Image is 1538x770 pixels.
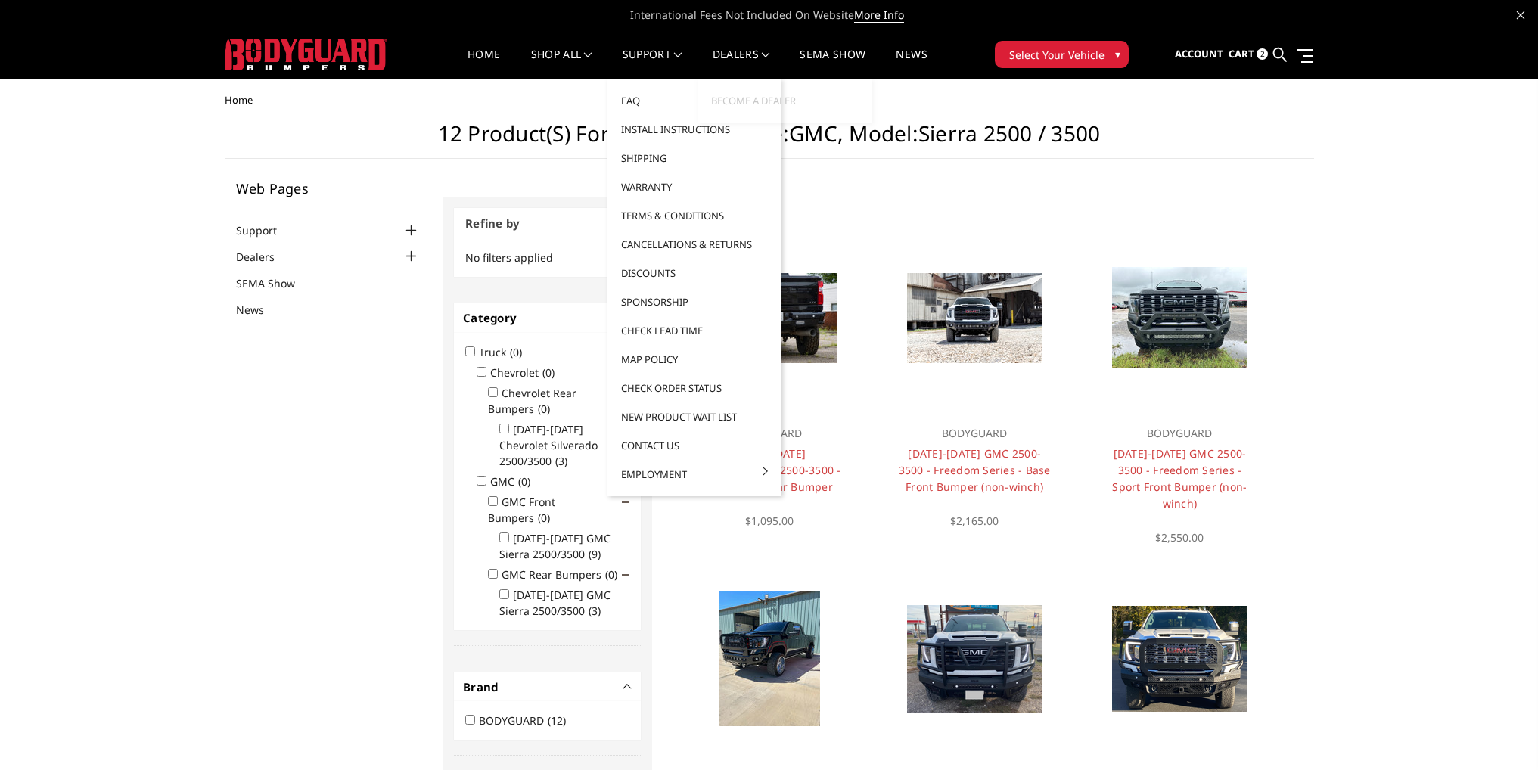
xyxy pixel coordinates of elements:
[995,41,1129,68] button: Select Your Vehicle
[745,514,794,528] span: $1,095.00
[896,49,927,79] a: News
[479,345,531,359] label: Truck
[1257,48,1268,60] span: 2
[236,302,283,318] a: News
[589,547,601,561] span: (9)
[704,86,865,115] a: Become a Dealer
[899,424,1051,442] p: BODYGUARD
[614,230,775,259] a: Cancellations & Returns
[800,49,865,79] a: SEMA Show
[236,249,294,265] a: Dealers
[614,316,775,345] a: Check Lead Time
[1175,34,1223,75] a: Account
[1009,47,1105,63] span: Select Your Vehicle
[614,287,775,316] a: Sponsorship
[1115,46,1120,62] span: ▾
[605,567,617,582] span: (0)
[236,222,296,238] a: Support
[614,86,775,115] a: FAQ
[463,309,632,327] h4: Category
[589,604,601,618] span: (3)
[225,93,253,107] span: Home
[614,201,775,230] a: Terms & Conditions
[614,402,775,431] a: New Product Wait List
[1175,47,1223,61] span: Account
[502,567,626,582] label: GMC Rear Bumpers
[518,474,530,489] span: (0)
[614,460,775,489] a: Employment
[490,474,539,489] label: GMC
[236,182,421,195] h5: Web Pages
[490,365,564,380] label: Chevrolet
[614,374,775,402] a: Check Order Status
[465,250,553,265] span: No filters applied
[624,683,632,691] button: -
[622,571,629,579] span: Click to show/hide children
[854,8,904,23] a: More Info
[499,588,611,618] label: [DATE]-[DATE] GMC Sierra 2500/3500
[463,678,632,696] h4: Brand
[538,402,550,416] span: (0)
[225,39,387,70] img: BODYGUARD BUMPERS
[614,431,775,460] a: Contact Us
[488,495,559,525] label: GMC Front Bumpers
[614,172,775,201] a: Warranty
[538,511,550,525] span: (0)
[555,454,567,468] span: (3)
[454,208,641,239] h3: Refine by
[1104,424,1256,442] p: BODYGUARD
[499,422,598,468] label: [DATE]-[DATE] Chevrolet Silverado 2500/3500
[622,498,629,506] span: Click to show/hide children
[1155,530,1204,545] span: $2,550.00
[614,115,775,144] a: Install Instructions
[225,121,1314,159] h1: 12 Product(s) for Year:2024, Make:GMC, Model:Sierra 2500 / 3500
[479,713,575,728] label: BODYGUARD
[1112,446,1247,511] a: [DATE]-[DATE] GMC 2500-3500 - Freedom Series - Sport Front Bumper (non-winch)
[1229,34,1268,75] a: Cart 2
[614,259,775,287] a: Discounts
[236,275,314,291] a: SEMA Show
[542,365,555,380] span: (0)
[468,49,500,79] a: Home
[623,49,682,79] a: Support
[614,144,775,172] a: Shipping
[1229,47,1254,61] span: Cart
[548,713,566,728] span: (12)
[950,514,999,528] span: $2,165.00
[488,386,576,416] label: Chevrolet Rear Bumpers
[713,49,770,79] a: Dealers
[899,446,1051,494] a: [DATE]-[DATE] GMC 2500-3500 - Freedom Series - Base Front Bumper (non-winch)
[531,49,592,79] a: shop all
[510,345,522,359] span: (0)
[614,345,775,374] a: MAP Policy
[499,531,611,561] label: [DATE]-[DATE] GMC Sierra 2500/3500
[1462,697,1538,770] iframe: Chat Widget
